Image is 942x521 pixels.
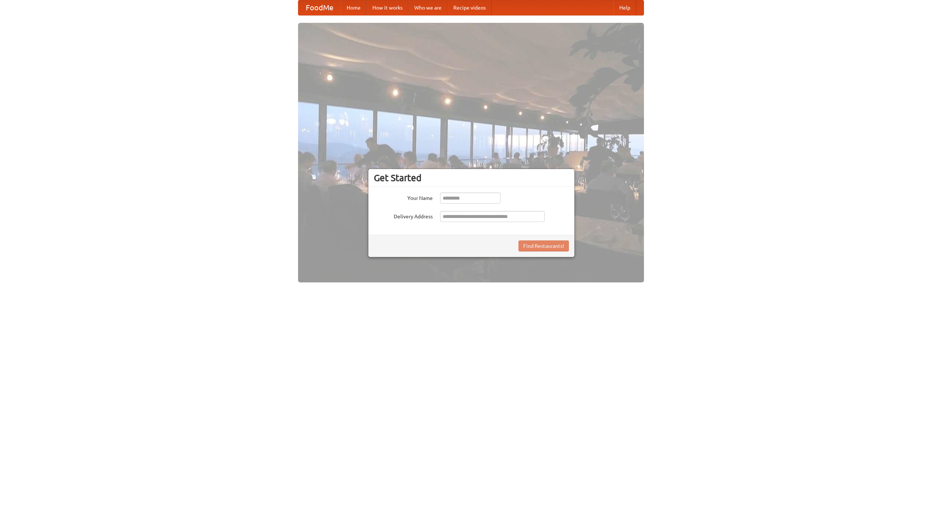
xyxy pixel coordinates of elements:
a: Home [341,0,366,15]
label: Delivery Address [374,211,433,220]
a: Who we are [408,0,447,15]
a: How it works [366,0,408,15]
a: Recipe videos [447,0,492,15]
label: Your Name [374,193,433,202]
a: Help [613,0,636,15]
button: Find Restaurants! [518,240,569,251]
a: FoodMe [298,0,341,15]
h3: Get Started [374,172,569,183]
